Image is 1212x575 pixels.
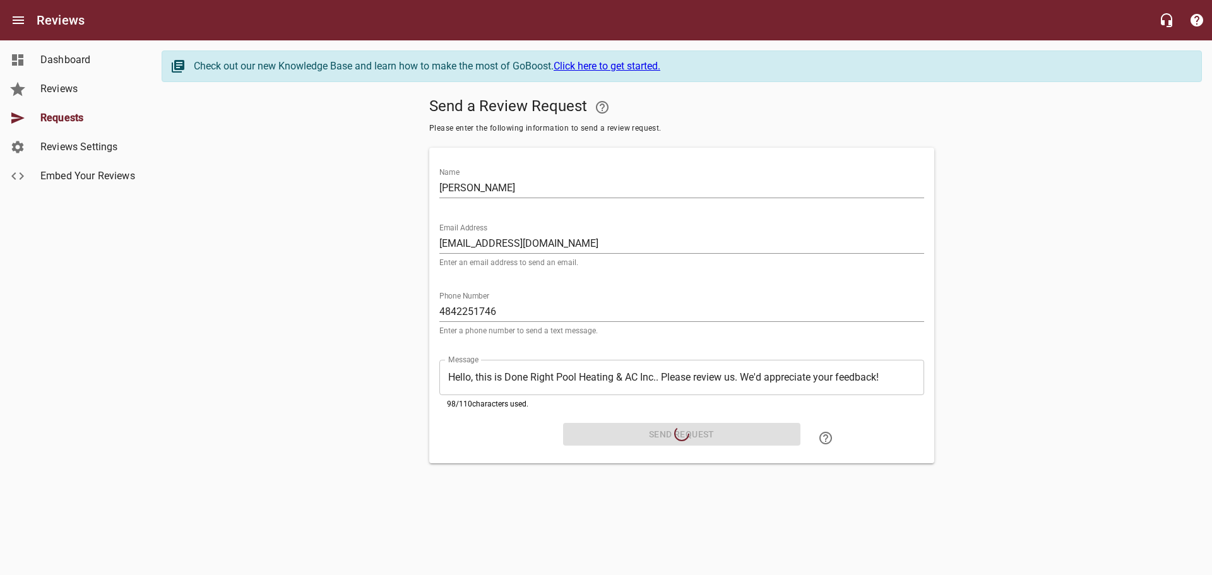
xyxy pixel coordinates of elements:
[429,122,934,135] span: Please enter the following information to send a review request.
[439,259,924,266] p: Enter an email address to send an email.
[587,92,617,122] a: Your Google or Facebook account must be connected to "Send a Review Request"
[40,81,136,97] span: Reviews
[447,400,528,408] span: 98 / 110 characters used.
[40,169,136,184] span: Embed Your Reviews
[40,110,136,126] span: Requests
[554,60,660,72] a: Click here to get started.
[40,139,136,155] span: Reviews Settings
[429,92,934,122] h5: Send a Review Request
[1151,5,1182,35] button: Live Chat
[40,52,136,68] span: Dashboard
[811,423,841,453] a: Learn how to "Send a Review Request"
[439,169,460,176] label: Name
[37,10,85,30] h6: Reviews
[439,292,489,300] label: Phone Number
[448,371,915,383] textarea: Hello, this is Done Right Pool Heating & AC Inc.. Please review us. We'd appreciate your feedback!
[3,5,33,35] button: Open drawer
[439,327,924,335] p: Enter a phone number to send a text message.
[439,224,487,232] label: Email Address
[194,59,1189,74] div: Check out our new Knowledge Base and learn how to make the most of GoBoost.
[1182,5,1212,35] button: Support Portal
